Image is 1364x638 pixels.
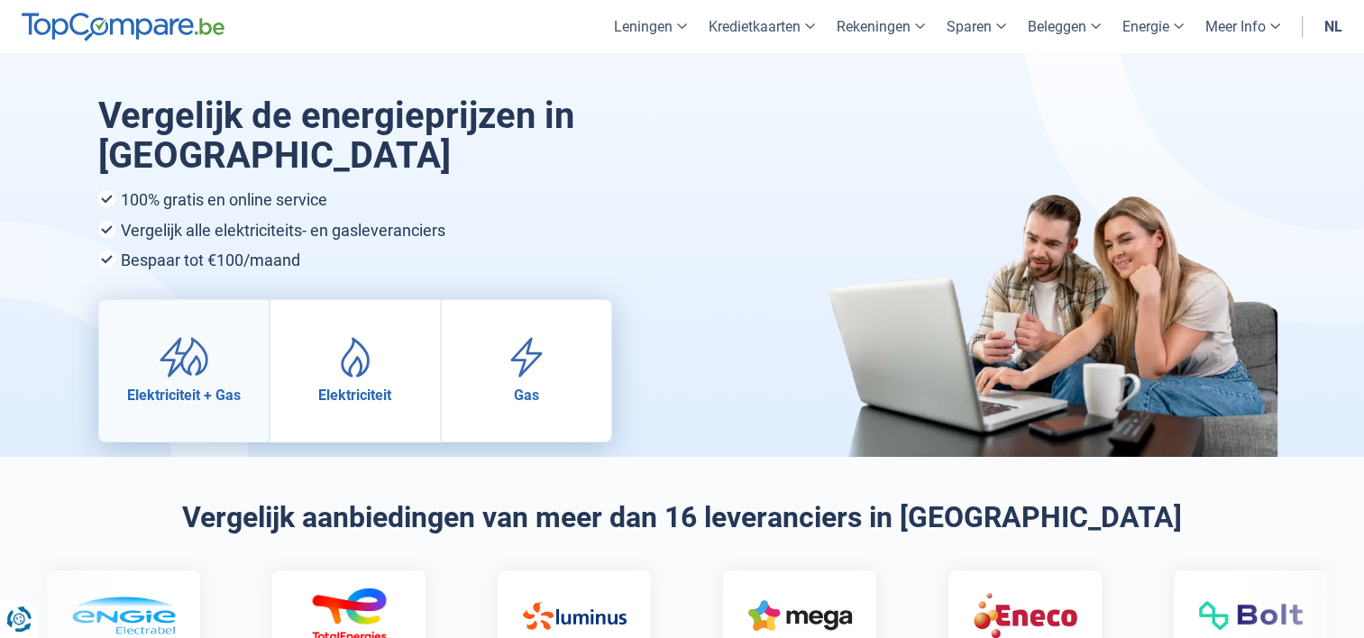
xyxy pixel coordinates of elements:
img: Elektriciteit + Gas [159,337,209,378]
span: Gas [514,387,539,404]
li: 100% gratis en online service [98,190,771,210]
span: Elektriciteit + Gas [127,387,241,404]
img: TopCompare [22,13,224,41]
a: Gas [442,300,611,442]
img: image-hero [827,195,1277,457]
h1: Vergelijk de energieprijzen in [GEOGRAPHIC_DATA] [98,96,771,176]
span: Elektriciteit [318,387,391,404]
a: Elektriciteit + Gas [99,300,269,442]
li: Vergelijk alle elektriciteits- en gasleveranciers [98,221,771,241]
img: Elektriciteit [330,337,380,378]
img: Gas [501,337,552,378]
img: Mega [748,600,852,631]
a: Elektriciteit [270,300,440,442]
img: Luminus [523,602,627,630]
img: Bolt [1199,601,1303,630]
h2: Vergelijk aanbiedingen van meer dan 16 leveranciers in [GEOGRAPHIC_DATA] [98,500,1267,534]
li: Bespaar tot €100/maand [98,251,771,270]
